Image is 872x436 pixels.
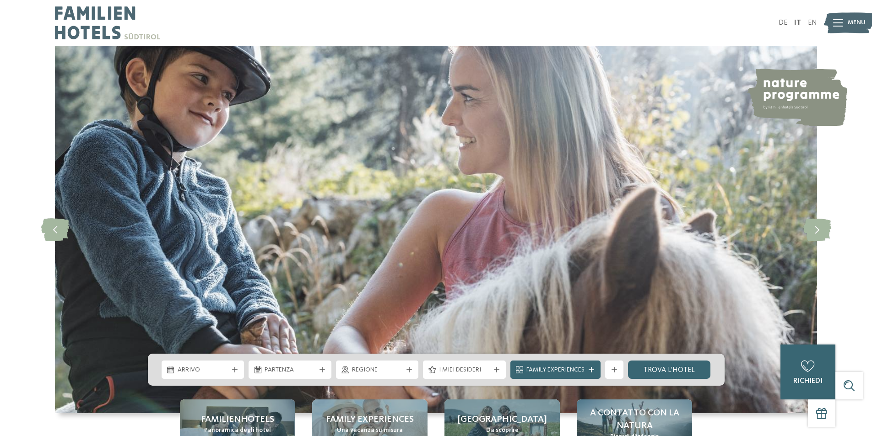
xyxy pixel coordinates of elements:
[265,366,315,375] span: Partenza
[178,366,228,375] span: Arrivo
[201,413,274,426] span: Familienhotels
[55,46,817,413] img: Family hotel Alto Adige: the happy family places!
[439,366,490,375] span: I miei desideri
[780,344,835,399] a: richiedi
[458,413,547,426] span: [GEOGRAPHIC_DATA]
[204,426,271,435] span: Panoramica degli hotel
[808,19,817,27] a: EN
[352,366,403,375] span: Regione
[747,69,847,126] img: nature programme by Familienhotels Südtirol
[486,426,519,435] span: Da scoprire
[794,19,801,27] a: IT
[526,366,585,375] span: Family Experiences
[793,377,823,385] span: richiedi
[848,18,866,27] span: Menu
[326,413,414,426] span: Family experiences
[628,361,711,379] a: trova l’hotel
[586,407,683,432] span: A contatto con la natura
[337,426,403,435] span: Una vacanza su misura
[779,19,787,27] a: DE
